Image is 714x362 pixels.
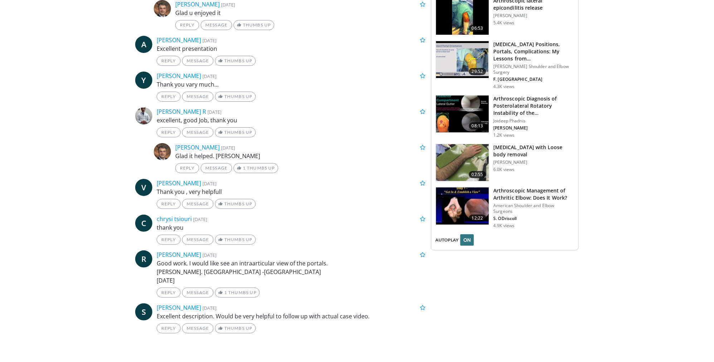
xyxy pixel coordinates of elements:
p: F. [GEOGRAPHIC_DATA] [494,77,574,82]
p: Excellent presentation [157,44,426,53]
small: [DATE] [202,252,216,258]
a: Reply [157,235,181,245]
h3: Arthroscopic Diagnosis of Posterolateral Rotatory Instability of the… [494,95,574,117]
small: [DATE] [202,37,216,44]
img: 93acf06b-2dd8-4ff7-802e-8566a5660f38.150x105_q85_crop-smart_upscale.jpg [436,41,489,78]
a: R [135,250,152,268]
h3: [MEDICAL_DATA] with Loose body removal [494,144,574,158]
p: 5.4K views [494,20,515,26]
small: [DATE] [221,145,235,151]
a: Thumbs Up [234,20,274,30]
a: Thumbs Up [215,56,255,66]
a: [PERSON_NAME] R [157,108,206,116]
p: Good work. I would like see an intraarticular view of the portals. [PERSON_NAME]. [GEOGRAPHIC_DAT... [157,259,426,285]
small: [DATE] [221,1,235,8]
span: 12:22 [469,215,486,222]
a: Reply [157,288,181,298]
h3: [MEDICAL_DATA] Positions, Portals, Complications: My Lessons from… [494,41,574,62]
img: Avatar [135,107,152,124]
p: [PERSON_NAME] [494,13,574,19]
a: Reply [157,92,181,102]
p: 4.3K views [494,84,515,89]
p: Excellent description. Would be very helpful to follow up with actual case video. [157,312,426,321]
a: Reply [157,199,181,209]
small: [DATE] [202,73,216,79]
span: 02:55 [469,171,486,178]
span: 29:52 [469,68,486,75]
img: 38480_0000_3.png.150x105_q85_crop-smart_upscale.jpg [436,144,489,181]
p: excellent, good Job, thank you [157,116,426,124]
span: 1 [224,290,227,295]
a: Message [182,56,214,66]
a: 29:52 [MEDICAL_DATA] Positions, Portals, Complications: My Lessons from… [PERSON_NAME] Shoulder a... [436,41,574,89]
a: Thumbs Up [215,92,255,102]
a: chrysi tsiouri [157,215,192,223]
a: Reply [157,127,181,137]
p: Glad u enjoyed it [175,9,426,17]
img: 4e4a679d-7aba-4e4b-af5e-7db5426080f7.150x105_q85_crop-smart_upscale.jpg [436,96,489,133]
a: Thumbs Up [215,199,255,209]
small: [DATE] [202,305,216,311]
a: Message [201,20,232,30]
a: S [135,303,152,321]
p: 4.9K views [494,223,515,229]
a: Reply [175,163,199,173]
img: Avatar [154,143,171,160]
a: Thumbs Up [215,323,255,333]
a: 02:55 [MEDICAL_DATA] with Loose body removal [PERSON_NAME] 6.0K views [436,144,574,182]
a: V [135,179,152,196]
p: Glad it helped. [PERSON_NAME] [175,152,426,160]
a: Y [135,72,152,89]
a: [PERSON_NAME] [175,0,220,8]
p: S. ODriscoll [494,216,574,221]
a: Message [182,323,214,333]
a: [PERSON_NAME] [157,36,201,44]
small: [DATE] [193,216,207,222]
span: AUTOPLAY [436,237,459,243]
a: [PERSON_NAME] [157,179,201,187]
a: A [135,36,152,53]
h3: Arthroscopic Management of Arthritic Elbow: Does It Work? [494,187,574,201]
p: [PERSON_NAME] [494,160,574,165]
a: Reply [157,56,181,66]
a: [PERSON_NAME] [157,304,201,312]
a: 08:13 Arthroscopic Diagnosis of Posterolateral Rotatory Instability of the… Joideep Phadnis [PERS... [436,95,574,138]
a: 1 Thumbs Up [234,163,278,173]
a: Message [182,127,214,137]
span: 08:13 [469,122,486,129]
a: Reply [175,20,199,30]
p: thank you [157,223,426,232]
a: Message [182,235,214,245]
a: [PERSON_NAME] [157,251,201,259]
p: 1.2K views [494,132,515,138]
span: 06:53 [469,25,486,32]
a: 1 Thumbs Up [215,288,260,298]
p: 6.0K views [494,167,515,172]
p: Joideep Phadnis [494,118,574,124]
a: [PERSON_NAME] [175,143,220,151]
a: 12:22 Arthroscopic Management of Arthritic Elbow: Does It Work? American Shoulder and Elbow Surge... [436,187,574,229]
a: Reply [157,323,181,333]
a: C [135,215,152,232]
button: ON [460,234,474,246]
a: Thumbs Up [215,235,255,245]
a: Message [182,288,214,298]
p: American Shoulder and Elbow Surgeons [494,203,574,214]
p: Thank you vary much... [157,80,426,89]
img: odr_3.png.150x105_q85_crop-smart_upscale.jpg [436,187,489,225]
a: Thumbs Up [215,127,255,137]
p: [PERSON_NAME] [494,125,574,131]
p: [PERSON_NAME] Shoulder and Elbow Surgery [494,64,574,75]
small: [DATE] [207,109,221,115]
a: Message [182,92,214,102]
span: 1 [243,165,246,171]
p: Thank you , very helpfull [157,187,426,196]
a: [PERSON_NAME] [157,72,201,80]
a: Message [201,163,232,173]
